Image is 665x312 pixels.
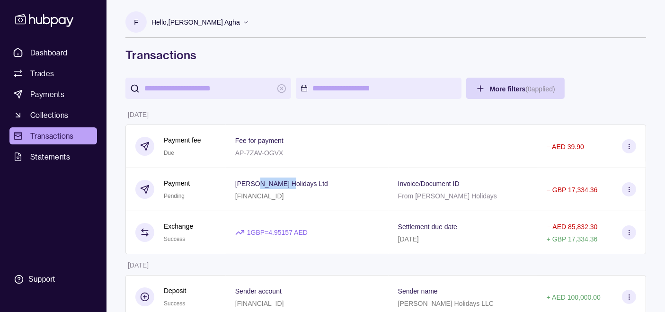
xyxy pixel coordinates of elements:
[151,17,240,27] p: Hello, [PERSON_NAME] Agha
[235,192,284,200] p: [FINANCIAL_ID]
[30,130,74,142] span: Transactions
[144,78,272,99] input: search
[235,287,282,295] p: Sender account
[398,287,438,295] p: Sender name
[134,17,138,27] p: F
[547,223,597,231] p: − AED 85,832.30
[30,151,70,162] span: Statements
[164,178,190,188] p: Payment
[547,143,584,151] p: − AED 39.90
[9,269,97,289] a: Support
[9,65,97,82] a: Trades
[547,294,601,301] p: + AED 100,000.00
[398,300,494,307] p: [PERSON_NAME] Holidays LLC
[235,180,328,187] p: [PERSON_NAME] Holidays Ltd
[547,235,598,243] p: + GBP 17,334.36
[128,111,149,118] p: [DATE]
[125,47,646,62] h1: Transactions
[9,44,97,61] a: Dashboard
[30,68,54,79] span: Trades
[30,109,68,121] span: Collections
[164,150,174,156] span: Due
[30,47,68,58] span: Dashboard
[164,135,201,145] p: Payment fee
[164,285,186,296] p: Deposit
[164,193,185,199] span: Pending
[164,300,185,307] span: Success
[30,89,64,100] span: Payments
[28,274,55,285] div: Support
[398,235,419,243] p: [DATE]
[398,223,457,231] p: Settlement due date
[235,137,284,144] p: Fee for payment
[547,186,598,194] p: − GBP 17,334.36
[466,78,565,99] button: More filters(0applied)
[164,221,193,232] p: Exchange
[235,149,284,157] p: AP-7ZAV-OGVX
[398,180,460,187] p: Invoice/Document ID
[525,85,555,93] p: ( 0 applied)
[247,227,308,238] p: 1 GBP = 4.95157 AED
[235,300,284,307] p: [FINANCIAL_ID]
[9,127,97,144] a: Transactions
[9,86,97,103] a: Payments
[9,107,97,124] a: Collections
[490,85,555,93] span: More filters
[398,192,497,200] p: From [PERSON_NAME] Holidays
[9,148,97,165] a: Statements
[128,261,149,269] p: [DATE]
[164,236,185,242] span: Success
